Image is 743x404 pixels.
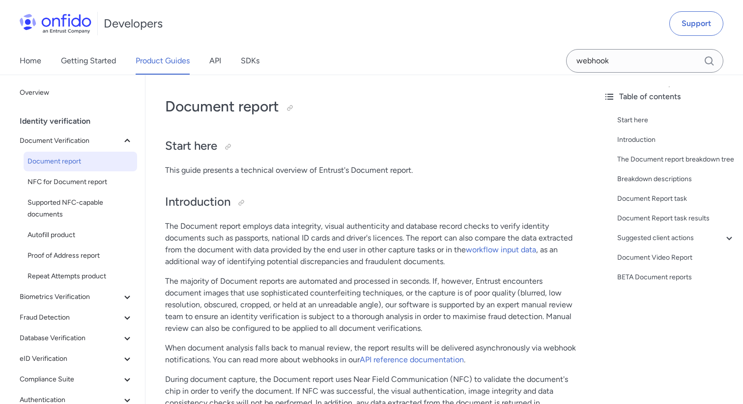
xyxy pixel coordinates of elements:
span: Fraud Detection [20,312,121,323]
a: Support [669,11,723,36]
p: The majority of Document reports are automated and processed in seconds. If, however, Entrust enc... [165,275,576,334]
a: Introduction [617,134,735,146]
p: This guide presents a technical overview of Entrust's Document report. [165,164,576,176]
span: NFC for Document report [28,176,133,188]
div: Identity verification [20,111,141,131]
a: Getting Started [61,47,116,75]
a: Start here [617,114,735,126]
span: Proof of Address report [28,250,133,262]
span: Biometrics Verification [20,291,121,303]
a: Document Video Report [617,252,735,264]
a: Autofill product [24,225,137,245]
a: Product Guides [136,47,190,75]
a: Supported NFC-capable documents [24,193,137,224]
a: API [209,47,221,75]
p: When document analysis falls back to manual review, the report results will be delivered asynchro... [165,342,576,366]
a: Repeat Attempts product [24,267,137,286]
a: BETA Document reports [617,271,735,283]
span: Database Verification [20,332,121,344]
h2: Introduction [165,194,576,211]
a: NFC for Document report [24,172,137,192]
span: Autofill product [28,229,133,241]
button: eID Verification [16,349,137,369]
button: Document Verification [16,131,137,151]
p: The Document report employs data integrity, visual authenticity and database record checks to ver... [165,220,576,268]
a: Proof of Address report [24,246,137,266]
div: Table of contents [603,91,735,103]
button: Database Verification [16,328,137,348]
a: Overview [16,83,137,103]
a: Suggested client actions [617,232,735,244]
a: Home [20,47,41,75]
a: Breakdown descriptions [617,173,735,185]
a: Document Report task results [617,213,735,224]
a: Document report [24,152,137,171]
span: Compliance Suite [20,374,121,385]
h1: Document report [165,97,576,116]
span: Repeat Attempts product [28,270,133,282]
a: SDKs [241,47,259,75]
a: Document Report task [617,193,735,205]
img: Onfido Logo [20,14,91,33]
span: Document report [28,156,133,167]
span: eID Verification [20,353,121,365]
button: Fraud Detection [16,308,137,327]
span: Document Verification [20,135,121,147]
a: The Document report breakdown tree [617,154,735,165]
a: API reference documentation [360,355,464,364]
button: Compliance Suite [16,370,137,389]
span: Supported NFC-capable documents [28,197,133,220]
a: workflow input data [466,245,536,254]
input: Onfido search input field [566,49,723,73]
h2: Start here [165,138,576,155]
h1: Developers [104,16,163,31]
span: Overview [20,87,133,99]
button: Biometrics Verification [16,287,137,307]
